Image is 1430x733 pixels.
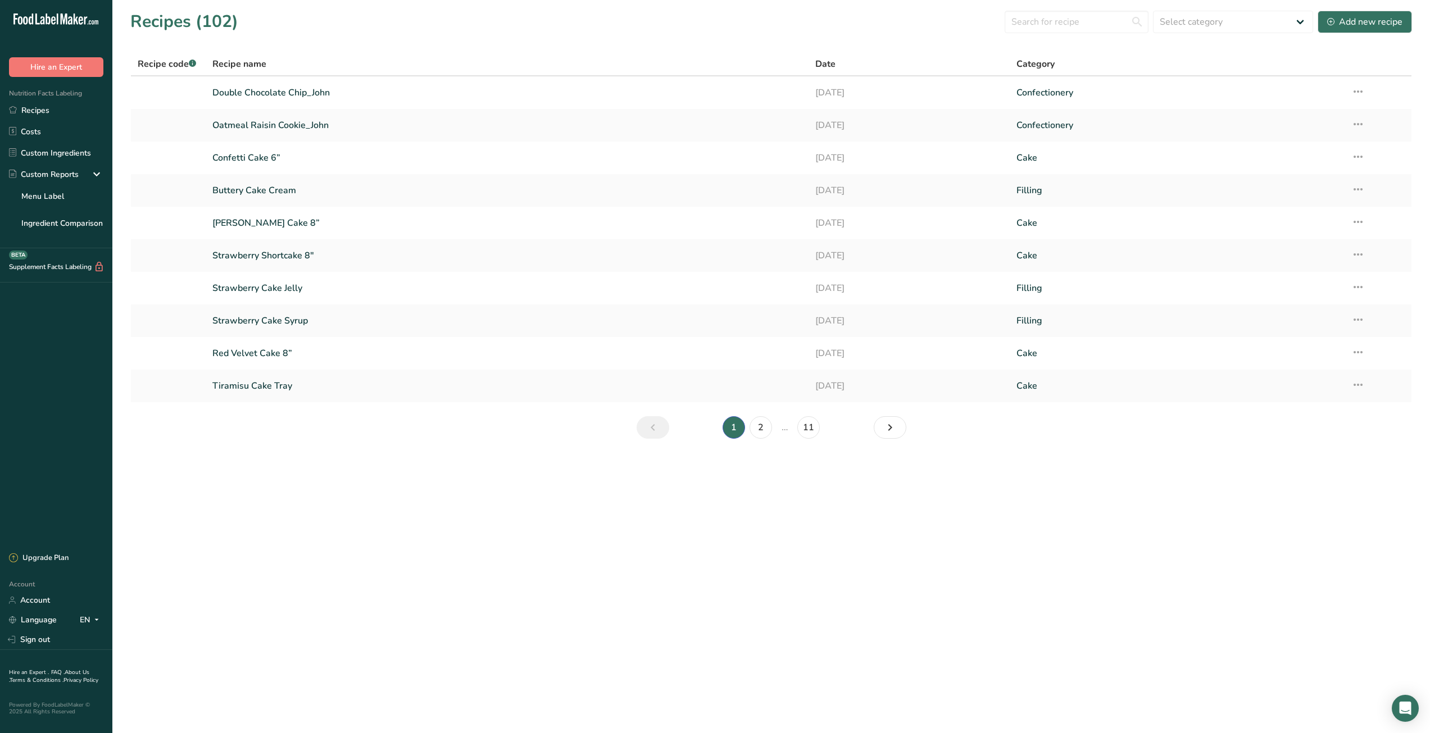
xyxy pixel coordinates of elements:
a: [DATE] [815,244,1003,267]
a: Cake [1016,342,1338,365]
button: Hire an Expert [9,57,103,77]
a: Confectionery [1016,81,1338,104]
a: Cake [1016,211,1338,235]
a: Page 11. [797,416,820,439]
a: [DATE] [815,309,1003,333]
a: Privacy Policy [63,676,98,684]
a: Page 2. [750,416,772,439]
a: [DATE] [815,113,1003,137]
a: FAQ . [51,668,65,676]
a: Strawberry Shortcake 8" [212,244,802,267]
a: Hire an Expert . [9,668,49,676]
span: Recipe name [212,57,266,71]
a: Strawberry Cake Syrup [212,309,802,333]
a: Red Velvet Cake 8” [212,342,802,365]
input: Search for recipe [1005,11,1148,33]
a: [DATE] [815,146,1003,170]
a: Strawberry Cake Jelly [212,276,802,300]
a: About Us . [9,668,89,684]
a: [DATE] [815,179,1003,202]
a: [PERSON_NAME] Cake 8” [212,211,802,235]
div: EN [80,613,103,627]
button: Add new recipe [1318,11,1412,33]
div: Upgrade Plan [9,553,69,564]
a: Language [9,610,57,630]
span: Date [815,57,836,71]
a: [DATE] [815,276,1003,300]
a: Oatmeal Raisin Cookie_John [212,113,802,137]
a: Cake [1016,374,1338,398]
h1: Recipes (102) [130,9,238,34]
a: [DATE] [815,342,1003,365]
a: Confetti Cake 6” [212,146,802,170]
a: Filling [1016,276,1338,300]
a: Confectionery [1016,113,1338,137]
a: Filling [1016,309,1338,333]
span: Recipe code [138,58,196,70]
a: Buttery Cake Cream [212,179,802,202]
a: Cake [1016,146,1338,170]
a: Cake [1016,244,1338,267]
a: Tiramisu Cake Tray [212,374,802,398]
a: [DATE] [815,374,1003,398]
span: Category [1016,57,1055,71]
a: [DATE] [815,81,1003,104]
div: Powered By FoodLabelMaker © 2025 All Rights Reserved [9,702,103,715]
div: BETA [9,251,28,259]
div: Add new recipe [1327,15,1402,29]
a: Next page [874,416,906,439]
div: Open Intercom Messenger [1392,695,1419,722]
a: Terms & Conditions . [10,676,63,684]
a: Filling [1016,179,1338,202]
a: [DATE] [815,211,1003,235]
div: Custom Reports [9,169,79,180]
a: Double Chocolate Chip_John [212,81,802,104]
a: Previous page [637,416,669,439]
